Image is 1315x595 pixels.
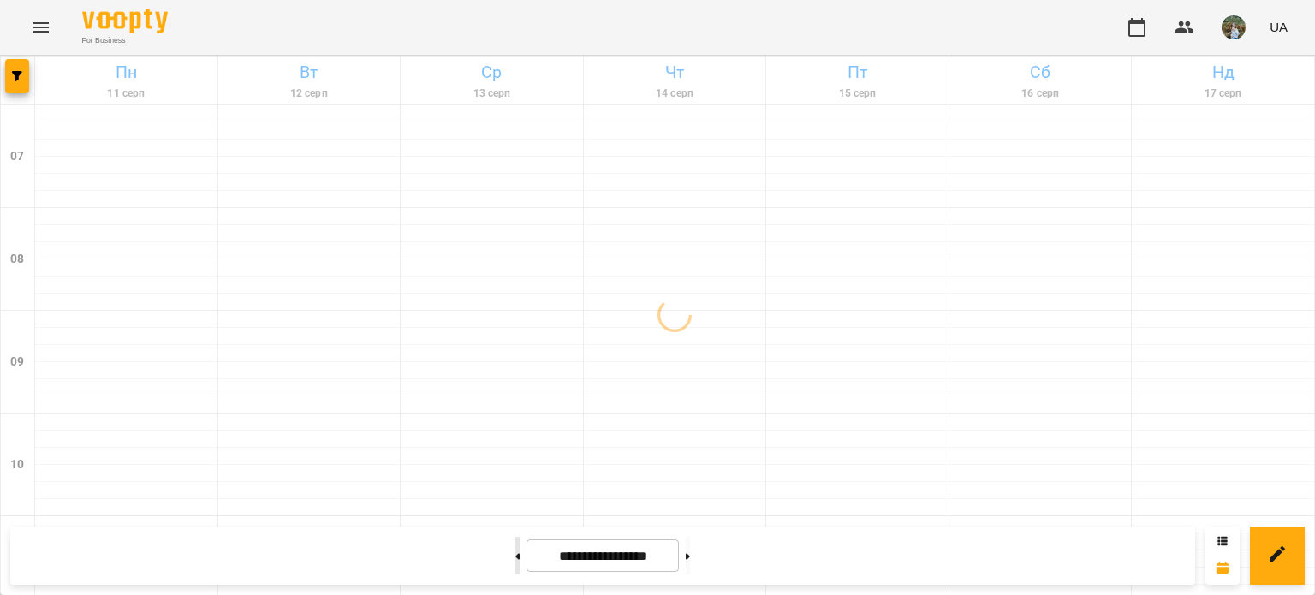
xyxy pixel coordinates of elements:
[952,86,1129,102] h6: 16 серп
[10,455,24,474] h6: 10
[586,59,764,86] h6: Чт
[952,59,1129,86] h6: Сб
[10,353,24,372] h6: 09
[221,59,398,86] h6: Вт
[221,86,398,102] h6: 12 серп
[1134,86,1312,102] h6: 17 серп
[586,86,764,102] h6: 14 серп
[403,86,580,102] h6: 13 серп
[1263,11,1294,43] button: UA
[1222,15,1246,39] img: 3d28a0deb67b6f5672087bb97ef72b32.jpg
[10,250,24,269] h6: 08
[1134,59,1312,86] h6: Нд
[403,59,580,86] h6: Ср
[21,7,62,48] button: Menu
[38,86,215,102] h6: 11 серп
[82,9,168,33] img: Voopty Logo
[10,147,24,166] h6: 07
[769,86,946,102] h6: 15 серп
[82,35,168,46] span: For Business
[38,59,215,86] h6: Пн
[1270,18,1288,36] span: UA
[769,59,946,86] h6: Пт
